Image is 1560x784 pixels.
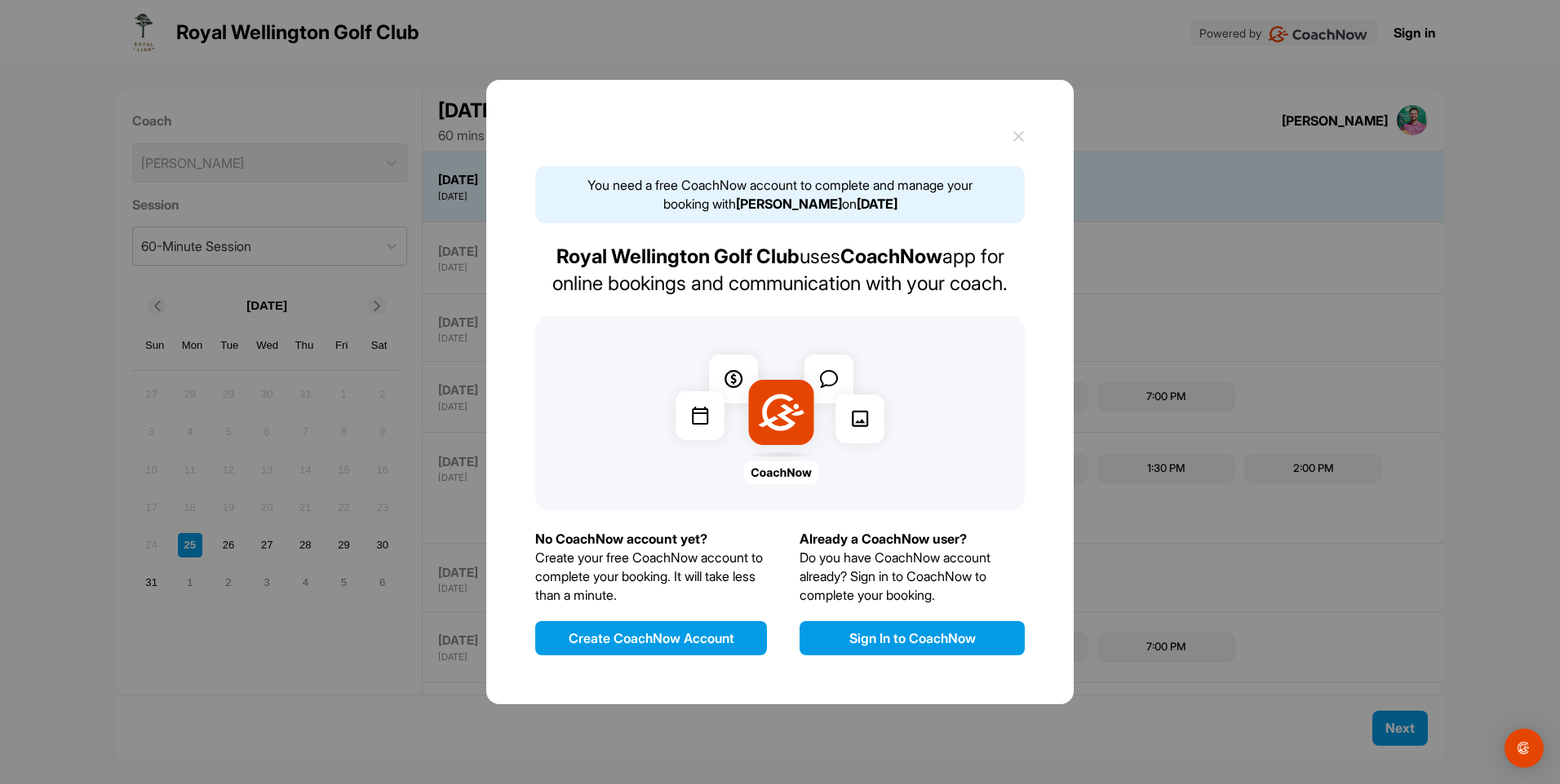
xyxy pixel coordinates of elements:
img: coach now ads [663,342,897,484]
div: Open Intercom Messenger [1505,729,1544,768]
strong: [DATE] [857,196,897,212]
p: No CoachNow account yet? [535,530,767,548]
strong: CoachNow [840,244,942,268]
p: Do you have CoachNow account already? Sign in to CoachNow to complete your booking. [800,548,1025,605]
strong: Royal Wellington Golf Club [556,244,800,268]
div: uses app for online bookings and communication with your coach. [535,243,1025,297]
strong: [PERSON_NAME] [736,196,842,212]
button: Create CoachNow Account [535,621,767,655]
p: Already a CoachNow user? [800,530,1025,548]
p: Create your free CoachNow account to complete your booking. It will take less than a minute. [535,548,767,605]
button: Sign In to CoachNow [800,621,1025,655]
div: You need a free CoachNow account to complete and manage your booking with on [535,166,1025,223]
